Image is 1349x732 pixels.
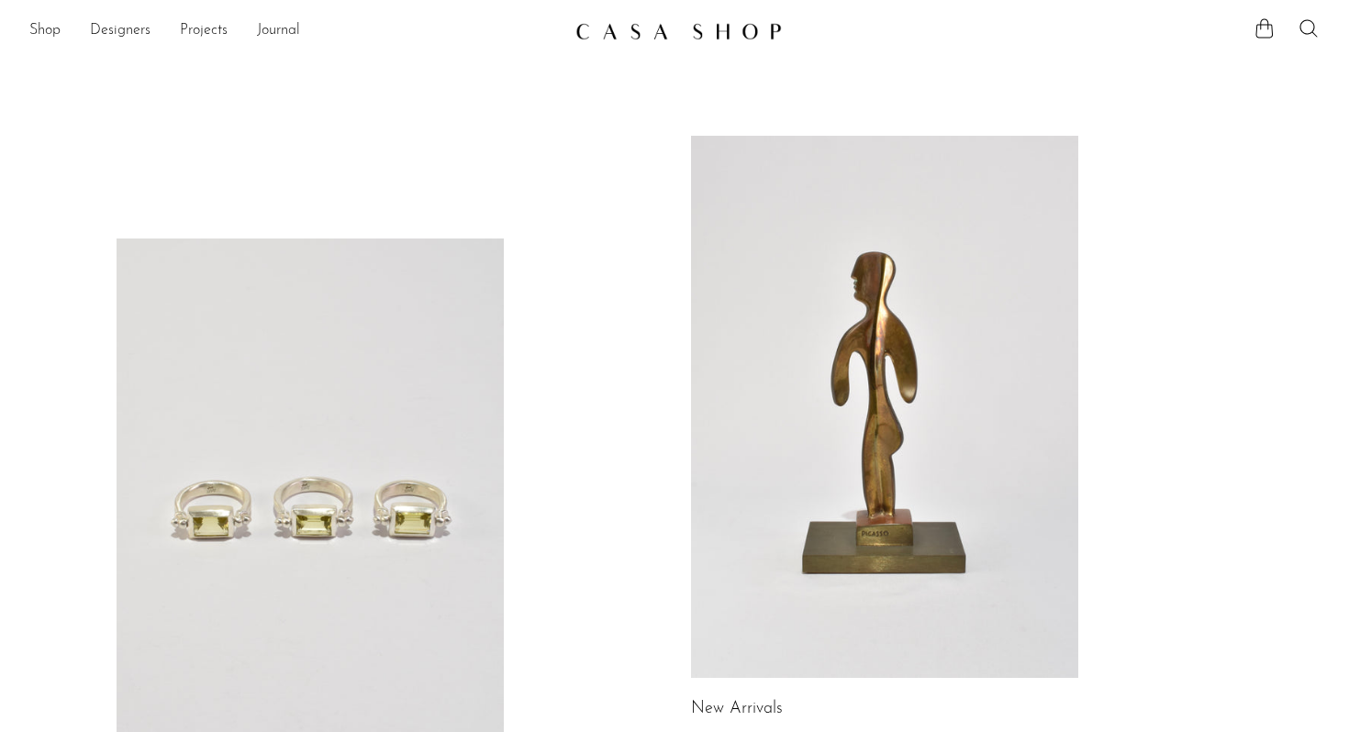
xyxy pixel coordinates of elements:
[257,19,300,43] a: Journal
[29,16,561,47] ul: NEW HEADER MENU
[180,19,228,43] a: Projects
[29,19,61,43] a: Shop
[90,19,151,43] a: Designers
[691,701,783,717] a: New Arrivals
[29,16,561,47] nav: Desktop navigation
